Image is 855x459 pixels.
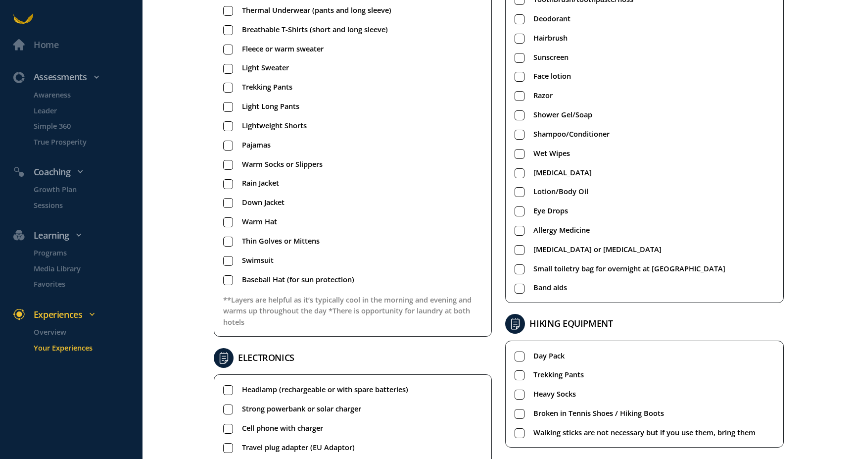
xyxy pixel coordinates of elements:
div: Learning [7,228,147,243]
span: Thin Golves or Mittens [242,235,320,247]
p: Media Library [34,263,141,274]
span: Headlamp (rechargeable or with spare batteries) [242,384,408,395]
span: Rain Jacket [242,177,279,189]
span: Breathable T-Shirts (short and long sleeve) [242,24,388,35]
span: Wet Wipes [533,148,570,159]
span: Face lotion [533,70,571,82]
p: Growth Plan [34,184,141,195]
span: Razor [533,90,553,101]
span: Cell phone with charger [242,422,323,434]
p: Awareness [34,89,141,101]
div: Coaching [7,165,147,179]
span: Deodorant [533,13,570,24]
span: Heavy Socks [533,388,576,400]
span: [MEDICAL_DATA] [533,167,592,178]
span: Sunscreen [533,51,569,63]
a: True Prosperity [20,136,142,147]
span: Travel plug adapter (EU Adaptor) [242,442,355,453]
span: Small toiletry bag for overnight at [GEOGRAPHIC_DATA] [533,263,725,274]
span: Trekking Pants [242,81,292,93]
a: Growth Plan [20,184,142,195]
div: Experiences [7,307,147,322]
a: Leader [20,104,142,116]
span: Shampoo/Conditioner [533,128,610,140]
span: Light Long Pants [242,101,299,112]
span: Lightweight Shorts [242,120,307,131]
span: Thermal Underwear (pants and long sleeve) [242,4,391,16]
span: Strong powerbank or solar charger [242,403,361,414]
a: Media Library [20,263,142,274]
p: Programs [34,247,141,258]
div: Assessments [7,70,147,84]
h2: HIKING EQUIPMENT [529,316,613,331]
p: Favorites [34,278,141,290]
a: Favorites [20,278,142,290]
span: Eye Drops [533,205,568,216]
span: Trekking Pants [533,369,584,380]
span: Walking sticks are not necessary but if you use them, bring them [533,427,756,438]
a: Programs [20,247,142,258]
a: Sessions [20,199,142,210]
span: Baseball Hat (for sun protection) [242,274,354,285]
p: Leader [34,104,141,116]
a: Your Experiences [20,342,142,353]
span: Fleece or warm sweater [242,43,324,54]
span: [MEDICAL_DATA] or [MEDICAL_DATA] [533,244,662,255]
p: Simple 360 [34,120,141,132]
span: Day Pack [533,350,565,361]
span: Band aids [533,282,567,293]
span: Swimsuit [242,255,274,266]
span: Warm Hat [242,216,277,227]
span: Pajamas [242,139,271,151]
p: Sessions [34,199,141,210]
span: Lotion/Body Oil [533,186,588,197]
span: Warm Socks or Slippers [242,158,323,170]
span: Broken in Tennis Shoes / Hiking Boots [533,408,664,419]
div: Home [34,38,59,52]
h2: ELECTRONICS [238,351,294,365]
p: Overview [34,326,141,338]
span: Hairbrush [533,32,568,44]
span: Allergy Medicine [533,224,590,236]
span: Down Jacket [242,197,285,208]
a: Simple 360 [20,120,142,132]
div: **Layers are helpful as it’s typically cool in the morning and evening and warms up throughout th... [223,294,482,328]
a: Awareness [20,89,142,101]
p: Your Experiences [34,342,141,353]
a: Overview [20,326,142,338]
span: Light Sweater [242,62,289,73]
span: Shower Gel/Soap [533,109,592,120]
p: True Prosperity [34,136,141,147]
